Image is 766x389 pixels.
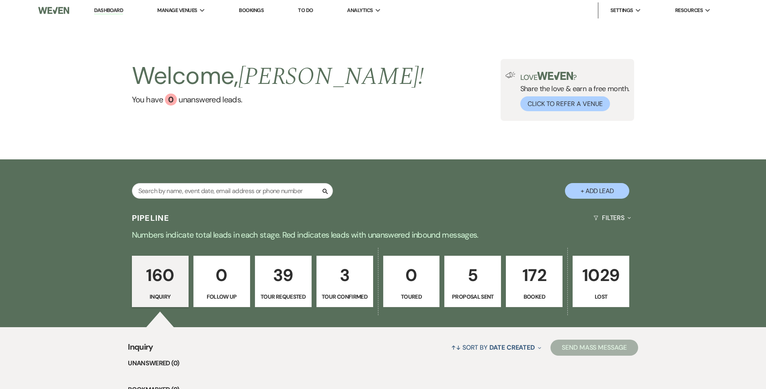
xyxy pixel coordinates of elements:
[260,292,306,301] p: Tour Requested
[132,59,424,94] h2: Welcome,
[675,6,703,14] span: Resources
[578,292,624,301] p: Lost
[199,262,245,289] p: 0
[260,262,306,289] p: 39
[550,340,638,356] button: Send Mass Message
[132,94,424,106] a: You have 0 unanswered leads.
[450,292,496,301] p: Proposal Sent
[610,6,633,14] span: Settings
[573,256,629,307] a: 1029Lost
[128,341,153,358] span: Inquiry
[94,228,673,241] p: Numbers indicate total leads in each stage. Red indicates leads with unanswered inbound messages.
[132,256,189,307] a: 160Inquiry
[199,292,245,301] p: Follow Up
[505,72,515,78] img: loud-speaker-illustration.svg
[450,262,496,289] p: 5
[520,96,610,111] button: Click to Refer a Venue
[388,262,435,289] p: 0
[316,256,373,307] a: 3Tour Confirmed
[347,6,373,14] span: Analytics
[128,358,638,369] li: Unanswered (0)
[322,262,368,289] p: 3
[511,262,557,289] p: 172
[137,262,183,289] p: 160
[165,94,177,106] div: 0
[94,7,123,14] a: Dashboard
[578,262,624,289] p: 1029
[565,183,629,199] button: + Add Lead
[511,292,557,301] p: Booked
[193,256,250,307] a: 0Follow Up
[388,292,435,301] p: Toured
[157,6,197,14] span: Manage Venues
[255,256,312,307] a: 39Tour Requested
[239,7,264,14] a: Bookings
[448,337,544,358] button: Sort By Date Created
[506,256,563,307] a: 172Booked
[132,183,333,199] input: Search by name, event date, email address or phone number
[298,7,313,14] a: To Do
[132,212,170,224] h3: Pipeline
[520,72,630,81] p: Love ?
[137,292,183,301] p: Inquiry
[238,58,424,95] span: [PERSON_NAME] !
[489,343,535,352] span: Date Created
[322,292,368,301] p: Tour Confirmed
[383,256,440,307] a: 0Toured
[590,207,634,228] button: Filters
[38,2,69,19] img: Weven Logo
[515,72,630,111] div: Share the love & earn a free month.
[537,72,573,80] img: weven-logo-green.svg
[451,343,461,352] span: ↑↓
[444,256,501,307] a: 5Proposal Sent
